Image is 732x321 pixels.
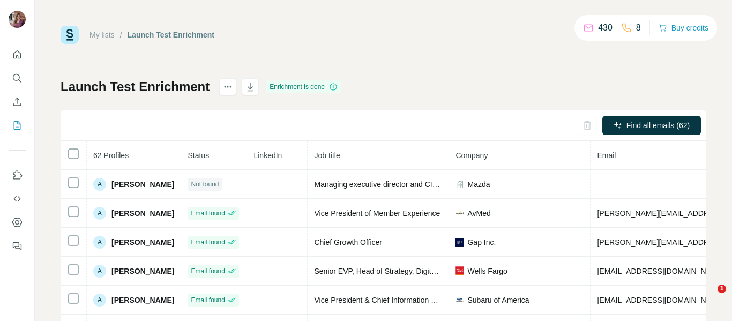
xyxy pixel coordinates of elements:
[111,208,174,219] span: [PERSON_NAME]
[61,78,210,95] h1: Launch Test Enrichment
[89,31,115,39] a: My lists
[455,151,488,160] span: Company
[191,180,219,189] span: Not found
[111,237,174,248] span: [PERSON_NAME]
[93,236,106,249] div: A
[314,180,554,189] span: Managing executive director and CIO, in charge of Bussiness innovation
[467,237,496,248] span: Gap Inc.
[314,151,340,160] span: Job title
[467,266,507,277] span: Wells Fargo
[597,267,724,275] span: [EMAIL_ADDRESS][DOMAIN_NAME]
[314,267,481,275] span: Senior EVP, Head of Strategy, Digital & Innovation
[93,294,106,307] div: A
[9,11,26,28] img: Avatar
[191,295,225,305] span: Email found
[93,151,129,160] span: 62 Profiles
[598,21,613,34] p: 430
[467,208,490,219] span: AvMed
[120,29,122,40] li: /
[467,295,529,305] span: Subaru of America
[659,20,708,35] button: Buy credits
[253,151,282,160] span: LinkedIn
[111,179,174,190] span: [PERSON_NAME]
[314,209,440,218] span: Vice President of Member Experience
[93,265,106,278] div: A
[467,179,490,190] span: Mazda
[455,238,464,247] img: company-logo
[455,266,464,275] img: company-logo
[455,209,464,218] img: company-logo
[9,45,26,64] button: Quick start
[219,78,236,95] button: actions
[111,295,174,305] span: [PERSON_NAME]
[61,26,79,44] img: Surfe Logo
[9,236,26,256] button: Feedback
[191,208,225,218] span: Email found
[9,213,26,232] button: Dashboard
[696,285,721,310] iframe: Intercom live chat
[191,237,225,247] span: Email found
[266,80,341,93] div: Enrichment is done
[636,21,641,34] p: 8
[9,189,26,208] button: Use Surfe API
[626,120,690,131] span: Find all emails (62)
[9,116,26,135] button: My lists
[314,238,382,247] span: Chief Growth Officer
[93,178,106,191] div: A
[128,29,214,40] div: Launch Test Enrichment
[191,266,225,276] span: Email found
[597,151,616,160] span: Email
[455,296,464,304] img: company-logo
[111,266,174,277] span: [PERSON_NAME]
[9,166,26,185] button: Use Surfe on LinkedIn
[718,285,726,293] span: 1
[602,116,701,135] button: Find all emails (62)
[314,296,453,304] span: Vice President & Chief Information Officer
[9,69,26,88] button: Search
[93,207,106,220] div: A
[597,296,724,304] span: [EMAIL_ADDRESS][DOMAIN_NAME]
[188,151,209,160] span: Status
[9,92,26,111] button: Enrich CSV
